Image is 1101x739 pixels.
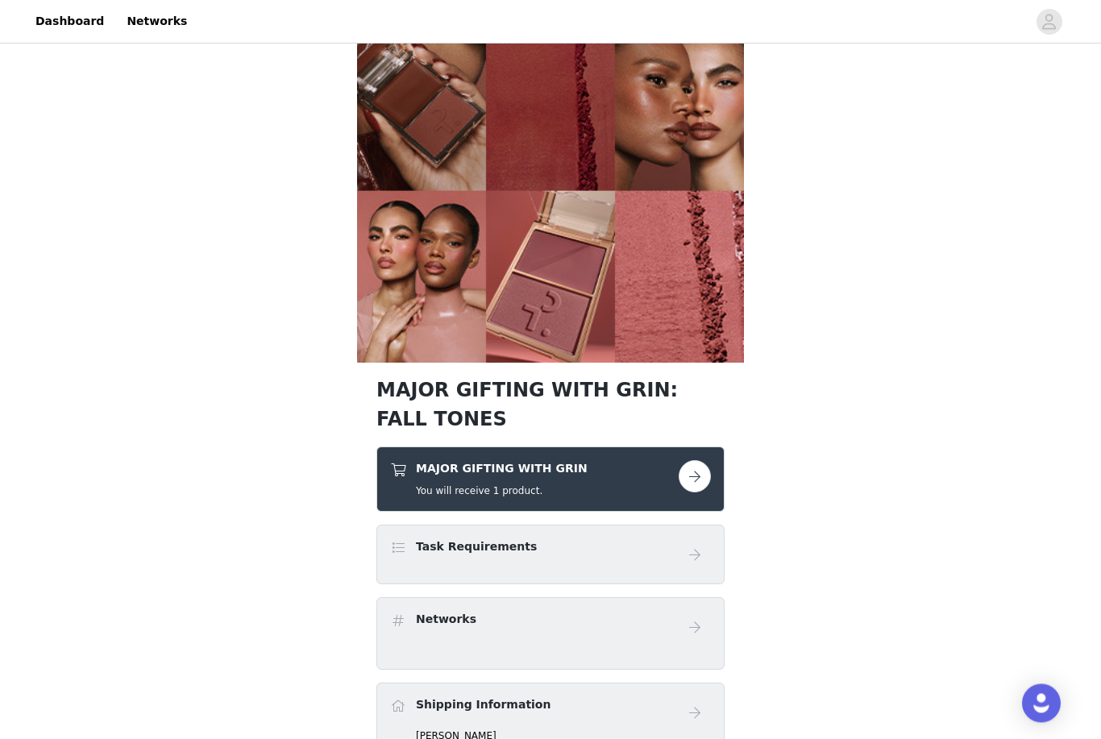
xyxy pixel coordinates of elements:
div: Task Requirements [376,525,725,585]
h4: Networks [416,612,476,629]
div: MAJOR GIFTING WITH GRIN [376,447,725,513]
h1: MAJOR GIFTING WITH GRIN: FALL TONES [376,376,725,434]
a: Networks [117,3,197,39]
div: Networks [376,598,725,670]
h4: Shipping Information [416,697,550,714]
h4: Task Requirements [416,539,537,556]
div: Open Intercom Messenger [1022,684,1061,723]
h5: You will receive 1 product. [416,484,588,499]
h4: MAJOR GIFTING WITH GRIN [416,461,588,478]
a: Dashboard [26,3,114,39]
div: avatar [1041,9,1057,35]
